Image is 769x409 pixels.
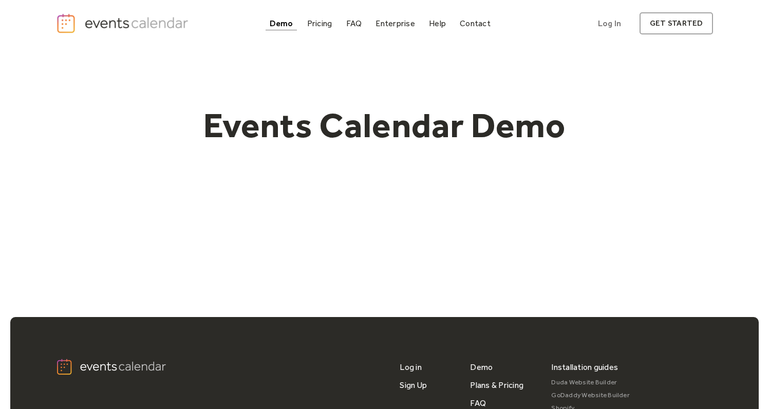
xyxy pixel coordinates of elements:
[456,16,495,30] a: Contact
[187,104,582,146] h1: Events Calendar Demo
[400,376,427,394] a: Sign Up
[551,358,618,376] div: Installation guides
[307,21,332,26] div: Pricing
[266,16,297,30] a: Demo
[346,21,362,26] div: FAQ
[400,358,421,376] a: Log in
[470,358,493,376] a: Demo
[342,16,366,30] a: FAQ
[303,16,336,30] a: Pricing
[56,13,192,34] a: home
[376,21,415,26] div: Enterprise
[640,12,713,34] a: get started
[270,21,293,26] div: Demo
[551,389,630,402] a: GoDaddy Website Builder
[470,376,523,394] a: Plans & Pricing
[429,21,446,26] div: Help
[551,376,630,389] a: Duda Website Builder
[425,16,450,30] a: Help
[371,16,419,30] a: Enterprise
[460,21,491,26] div: Contact
[588,12,631,34] a: Log In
